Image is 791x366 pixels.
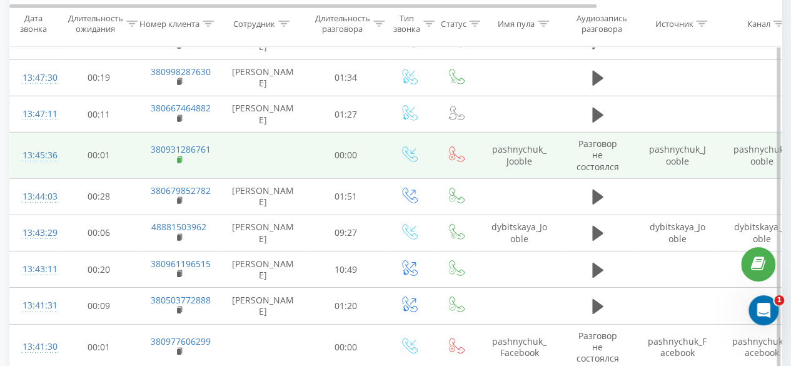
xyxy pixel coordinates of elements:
span: Разговор не состоялся [577,138,619,172]
div: Имя пула [498,18,535,29]
td: 00:01 [60,133,138,179]
td: 01:27 [307,96,385,133]
td: 01:20 [307,288,385,324]
td: pashnychuk_Jooble [479,133,560,179]
div: 13:43:29 [23,221,48,245]
a: 380931286761 [151,143,211,155]
td: dybitskaya_Jooble [635,215,720,251]
a: 380503772888 [151,294,211,306]
td: pashnychuk_Jooble [635,133,720,179]
div: 13:41:31 [23,293,48,318]
a: 380679852782 [151,185,211,196]
td: 00:00 [307,133,385,179]
div: 13:47:11 [23,102,48,126]
div: 13:45:36 [23,143,48,168]
div: 13:44:03 [23,185,48,209]
td: 10:49 [307,252,385,288]
div: Источник [655,18,693,29]
a: 48881503962 [151,221,206,233]
div: 13:41:30 [23,335,48,359]
td: [PERSON_NAME] [219,252,307,288]
td: 00:28 [60,178,138,215]
td: 01:34 [307,59,385,96]
td: [PERSON_NAME] [219,288,307,324]
div: Дата звонка [10,13,56,34]
td: 00:11 [60,96,138,133]
iframe: Intercom live chat [748,295,778,325]
td: [PERSON_NAME] [219,96,307,133]
td: 00:06 [60,215,138,251]
div: 13:47:30 [23,66,48,90]
td: 00:09 [60,288,138,324]
div: Аудиозапись разговора [571,13,632,34]
div: 13:43:11 [23,257,48,282]
div: Статус [441,18,466,29]
span: 1 [774,295,784,305]
td: 00:19 [60,59,138,96]
td: [PERSON_NAME] [219,178,307,215]
td: 00:20 [60,252,138,288]
div: Тип звонка [393,13,420,34]
a: 380977606299 [151,335,211,347]
a: 380961196515 [151,258,211,270]
a: 380667464882 [151,102,211,114]
td: 01:51 [307,178,385,215]
div: Длительность разговора [315,13,370,34]
div: Номер клиента [139,18,199,29]
a: 380998287630 [151,66,211,78]
span: Разговор не состоялся [577,330,619,364]
td: [PERSON_NAME] [219,215,307,251]
td: dybitskaya_Jooble [479,215,560,251]
td: [PERSON_NAME] [219,59,307,96]
div: Канал [747,18,770,29]
td: 09:27 [307,215,385,251]
div: Длительность ожидания [68,13,123,34]
div: Сотрудник [233,18,275,29]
